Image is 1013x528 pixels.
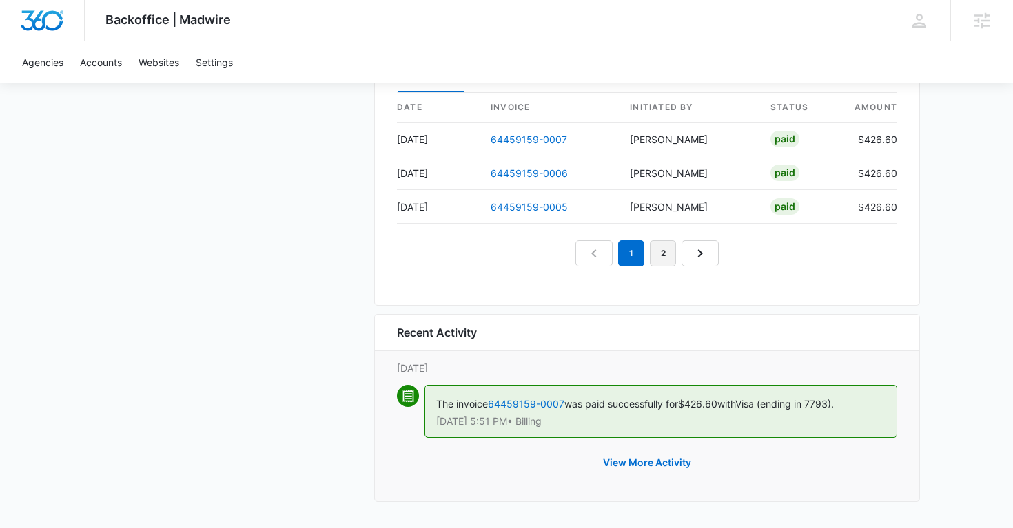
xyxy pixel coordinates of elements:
[488,398,564,410] a: 64459159-0007
[397,190,480,224] td: [DATE]
[619,190,759,224] td: [PERSON_NAME]
[72,41,130,83] a: Accounts
[105,12,231,27] span: Backoffice | Madwire
[187,41,241,83] a: Settings
[491,167,568,179] a: 64459159-0006
[842,123,897,156] td: $426.60
[619,156,759,190] td: [PERSON_NAME]
[770,198,799,215] div: Paid
[397,324,477,341] h6: Recent Activity
[397,361,897,375] p: [DATE]
[759,93,842,123] th: status
[770,131,799,147] div: Paid
[682,240,719,266] a: Next Page
[618,240,644,266] em: 1
[735,398,834,410] span: Visa (ending in 7793).
[564,398,678,410] span: was paid successfully for
[397,156,480,190] td: [DATE]
[436,416,886,426] p: [DATE] 5:51 PM • Billing
[678,398,717,410] span: $426.60
[575,240,719,266] nav: Pagination
[14,41,72,83] a: Agencies
[842,190,897,224] td: $426.60
[842,93,897,123] th: amount
[397,93,480,123] th: date
[491,134,567,145] a: 64459159-0007
[436,398,488,410] span: The invoice
[480,93,619,123] th: invoice
[589,446,705,479] button: View More Activity
[770,165,799,181] div: Paid
[397,123,480,156] td: [DATE]
[619,93,759,123] th: Initiated By
[717,398,735,410] span: with
[842,156,897,190] td: $426.60
[130,41,187,83] a: Websites
[491,201,568,213] a: 64459159-0005
[650,240,676,266] a: Page 2
[619,123,759,156] td: [PERSON_NAME]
